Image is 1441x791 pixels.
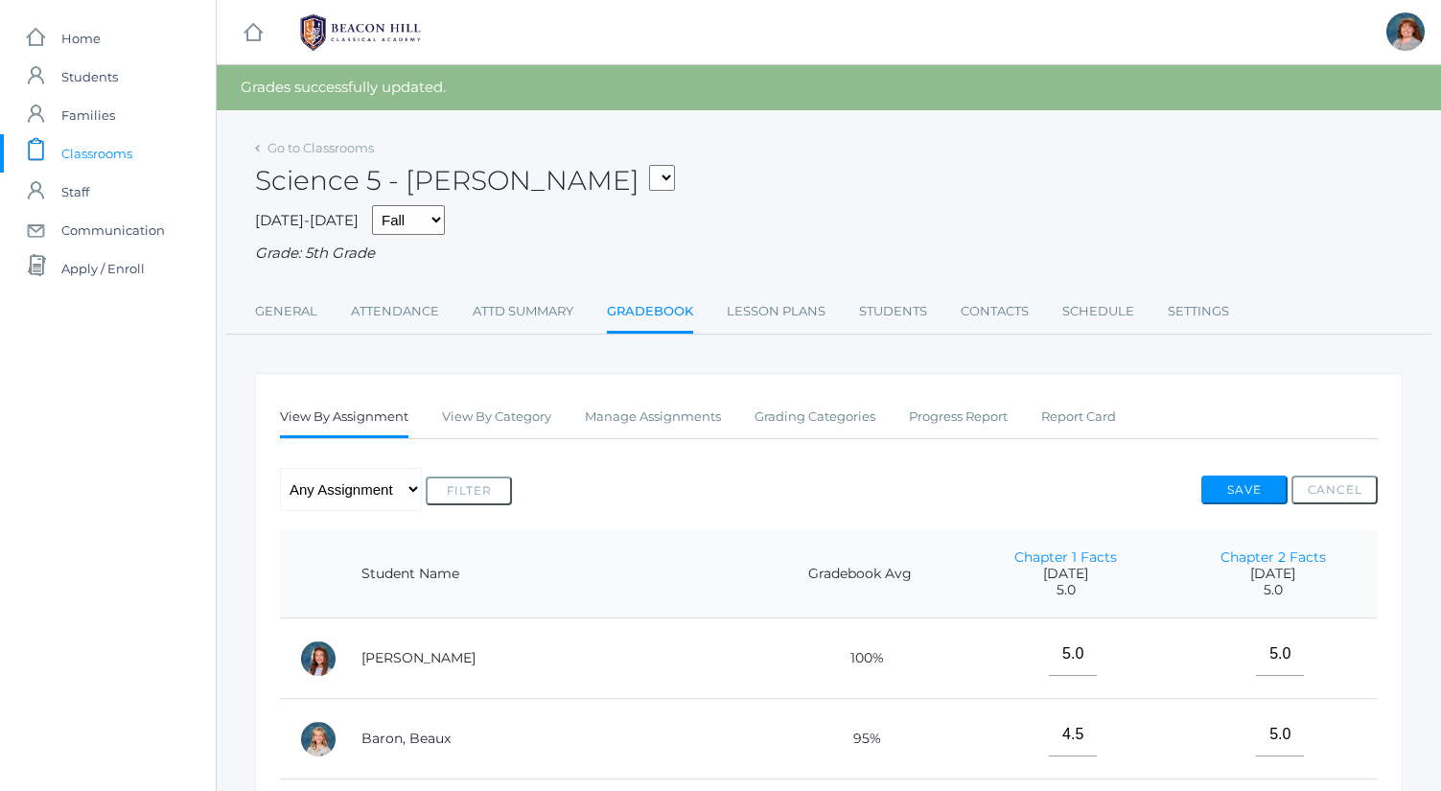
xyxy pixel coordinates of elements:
a: Schedule [1062,292,1134,331]
h2: Science 5 - [PERSON_NAME] [255,166,675,196]
a: Lesson Plans [727,292,825,331]
span: [DATE] [1188,566,1359,582]
div: Grades successfully updated. [217,65,1441,110]
td: 100% [756,618,963,699]
a: Grading Categories [755,398,875,436]
span: 5.0 [983,582,1150,598]
a: Chapter 2 Facts [1220,548,1326,566]
a: Progress Report [909,398,1008,436]
button: Cancel [1291,476,1378,504]
span: Families [61,96,115,134]
a: Baron, Beaux [361,730,451,747]
a: General [255,292,317,331]
a: View By Assignment [280,398,408,439]
span: 5.0 [1188,582,1359,598]
button: Save [1201,476,1288,504]
div: Beaux Baron [299,720,337,758]
a: Attendance [351,292,439,331]
span: Communication [61,211,165,249]
span: Staff [61,173,89,211]
span: Home [61,19,101,58]
td: 95% [756,699,963,779]
a: Manage Assignments [585,398,721,436]
button: Filter [426,477,512,505]
a: Chapter 1 Facts [1014,548,1117,566]
div: Sarah Bence [1386,12,1425,51]
th: Student Name [342,530,756,618]
a: Go to Classrooms [267,140,374,155]
a: Contacts [961,292,1029,331]
th: Gradebook Avg [756,530,963,618]
a: Settings [1168,292,1229,331]
div: Ella Arnold [299,640,337,678]
a: View By Category [442,398,551,436]
span: [DATE] [983,566,1150,582]
span: Apply / Enroll [61,249,145,288]
a: Attd Summary [473,292,573,331]
span: Classrooms [61,134,132,173]
span: Students [61,58,118,96]
a: Students [859,292,927,331]
a: Gradebook [607,292,693,334]
img: 1_BHCALogos-05.png [289,9,432,57]
a: Report Card [1041,398,1116,436]
div: Grade: 5th Grade [255,243,1403,265]
span: [DATE]-[DATE] [255,211,359,229]
a: [PERSON_NAME] [361,649,476,666]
